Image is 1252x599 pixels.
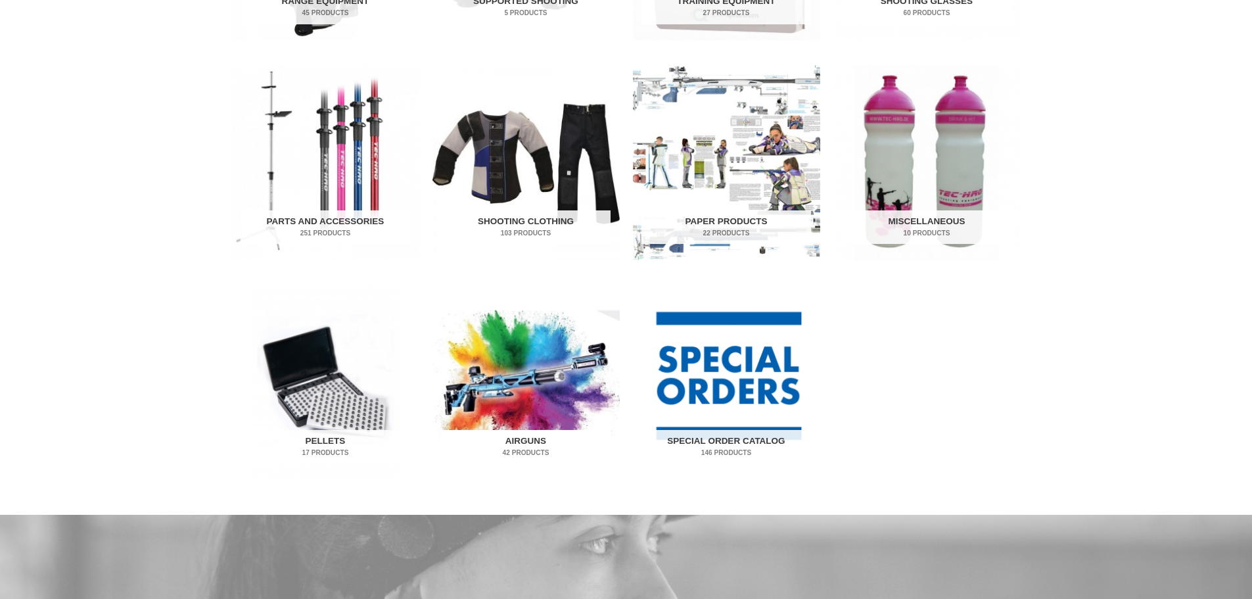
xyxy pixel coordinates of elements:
a: Visit product category Miscellaneous [833,65,1021,260]
h2: Paper Products [641,210,811,245]
h2: Shooting Clothing [441,210,611,245]
img: Paper Products [633,65,820,260]
a: Visit product category Parts and Accessories [232,65,419,260]
h2: Parts and Accessories [241,210,410,245]
img: Airguns [432,285,620,480]
mark: 45 Products [241,8,410,18]
a: Visit product category Special Order Catalog [633,285,820,480]
mark: 22 Products [641,228,811,238]
a: Visit product category Shooting Clothing [432,65,620,260]
mark: 17 Products [241,448,410,458]
a: Visit product category Paper Products [633,65,820,260]
mark: 103 Products [441,228,611,238]
a: Visit product category Airguns [432,285,620,480]
h2: Special Order Catalog [641,430,811,464]
img: Shooting Clothing [432,65,620,260]
img: Miscellaneous [833,65,1021,260]
mark: 10 Products [842,228,1011,238]
img: Parts and Accessories [232,65,419,260]
img: Special Order Catalog [633,285,820,480]
mark: 146 Products [641,448,811,458]
h2: Miscellaneous [842,210,1011,245]
mark: 42 Products [441,448,611,458]
h2: Airguns [441,430,611,464]
img: Pellets [232,285,419,480]
a: Visit product category Pellets [232,285,419,480]
mark: 27 Products [641,8,811,18]
mark: 251 Products [241,228,410,238]
mark: 5 Products [441,8,611,18]
h2: Pellets [241,430,410,464]
mark: 60 Products [842,8,1011,18]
